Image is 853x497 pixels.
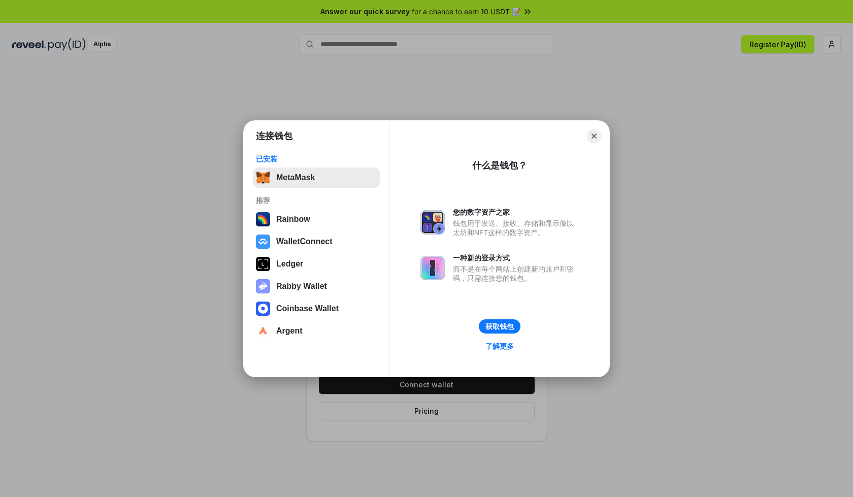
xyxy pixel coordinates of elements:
[253,321,380,341] button: Argent
[485,342,514,351] div: 了解更多
[276,215,310,224] div: Rainbow
[256,279,270,293] img: svg+xml,%3Csvg%20xmlns%3D%22http%3A%2F%2Fwww.w3.org%2F2000%2Fsvg%22%20fill%3D%22none%22%20viewBox...
[420,256,445,280] img: svg+xml,%3Csvg%20xmlns%3D%22http%3A%2F%2Fwww.w3.org%2F2000%2Fsvg%22%20fill%3D%22none%22%20viewBox...
[253,209,380,229] button: Rainbow
[472,159,527,172] div: 什么是钱包？
[253,254,380,274] button: Ledger
[276,173,315,182] div: MetaMask
[479,340,520,353] a: 了解更多
[256,302,270,316] img: svg+xml,%3Csvg%20width%3D%2228%22%20height%3D%2228%22%20viewBox%3D%220%200%2028%2028%22%20fill%3D...
[253,299,380,319] button: Coinbase Wallet
[276,326,303,336] div: Argent
[420,210,445,235] img: svg+xml,%3Csvg%20xmlns%3D%22http%3A%2F%2Fwww.w3.org%2F2000%2Fsvg%22%20fill%3D%22none%22%20viewBox...
[276,304,339,313] div: Coinbase Wallet
[253,168,380,188] button: MetaMask
[253,231,380,252] button: WalletConnect
[276,237,333,246] div: WalletConnect
[453,208,579,217] div: 您的数字资产之家
[256,130,292,142] h1: 连接钱包
[479,319,520,334] button: 获取钱包
[256,257,270,271] img: svg+xml,%3Csvg%20xmlns%3D%22http%3A%2F%2Fwww.w3.org%2F2000%2Fsvg%22%20width%3D%2228%22%20height%3...
[453,253,579,262] div: 一种新的登录方式
[256,196,377,205] div: 推荐
[276,259,303,269] div: Ledger
[276,282,327,291] div: Rabby Wallet
[256,212,270,226] img: svg+xml,%3Csvg%20width%3D%22120%22%20height%3D%22120%22%20viewBox%3D%220%200%20120%20120%22%20fil...
[485,322,514,331] div: 获取钱包
[256,324,270,338] img: svg+xml,%3Csvg%20width%3D%2228%22%20height%3D%2228%22%20viewBox%3D%220%200%2028%2028%22%20fill%3D...
[256,235,270,249] img: svg+xml,%3Csvg%20width%3D%2228%22%20height%3D%2228%22%20viewBox%3D%220%200%2028%2028%22%20fill%3D...
[587,129,601,143] button: Close
[253,276,380,296] button: Rabby Wallet
[453,264,579,283] div: 而不是在每个网站上创建新的账户和密码，只需连接您的钱包。
[453,219,579,237] div: 钱包用于发送、接收、存储和显示像以太坊和NFT这样的数字资产。
[256,154,377,163] div: 已安装
[256,171,270,185] img: svg+xml,%3Csvg%20fill%3D%22none%22%20height%3D%2233%22%20viewBox%3D%220%200%2035%2033%22%20width%...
